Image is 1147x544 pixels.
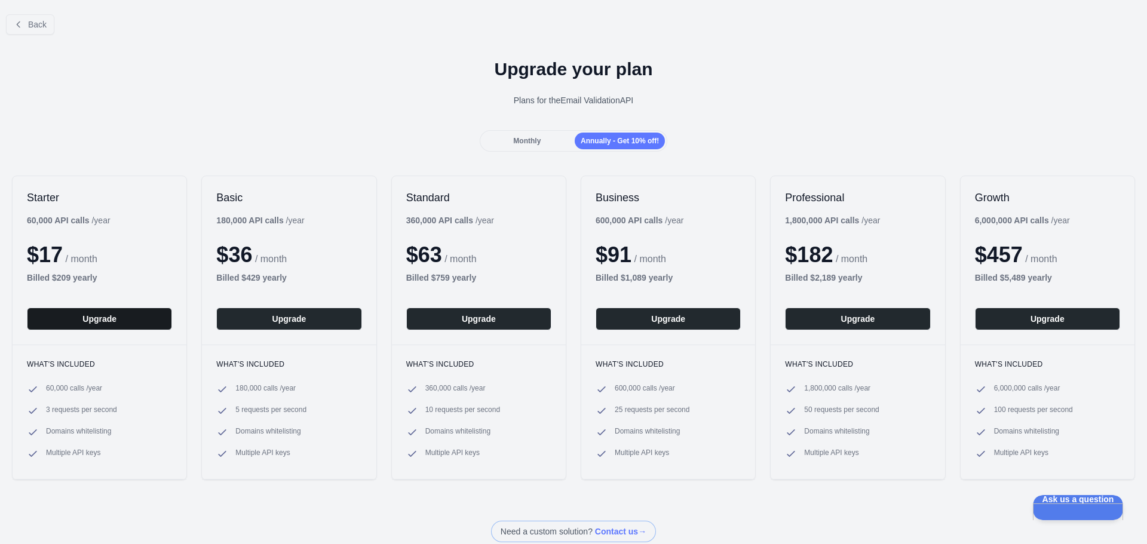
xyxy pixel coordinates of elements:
iframe: Help Scout Beacon - Open [1033,495,1123,520]
h2: Professional [785,190,930,205]
b: 360,000 API calls [406,216,473,225]
div: / year [785,214,880,226]
span: $ 91 [596,242,631,267]
h2: Business [596,190,741,205]
b: 1,800,000 API calls [785,216,859,225]
h2: Standard [406,190,551,205]
div: / year [406,214,494,226]
span: $ 182 [785,242,833,267]
b: 600,000 API calls [596,216,663,225]
div: / year [596,214,683,226]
